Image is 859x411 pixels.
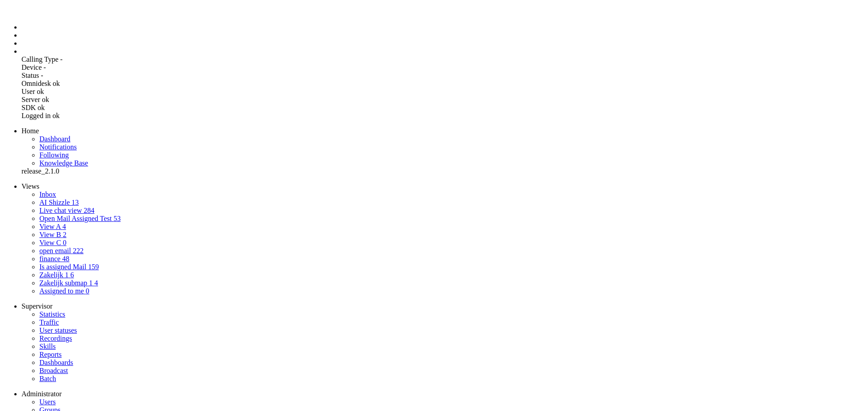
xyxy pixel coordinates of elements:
li: Supervisor [21,302,855,310]
a: Skills [39,343,55,350]
span: finance [39,255,60,263]
span: Notifications [39,143,77,151]
span: View C [39,239,61,246]
a: open email 222 [39,247,84,254]
span: 0 [86,287,89,295]
span: ok [42,96,49,103]
span: ok [37,88,44,95]
a: Reports [39,351,62,358]
li: Home menu item [21,127,855,135]
span: Status [21,72,39,79]
span: Knowledge Base [39,159,88,167]
span: ok [53,80,60,87]
span: Logged in [21,112,51,119]
span: 6 [70,271,74,279]
span: User [21,88,35,95]
a: Knowledge base [39,159,88,167]
ul: dashboard menu items [4,127,855,175]
span: - [60,55,63,63]
span: 48 [62,255,69,263]
a: Traffic [39,318,59,326]
span: release_2.1.0 [21,167,59,175]
span: SDK [21,104,36,111]
a: finance 48 [39,255,69,263]
span: 4 [94,279,98,287]
li: Administrator [21,390,855,398]
span: Zakelijk submap 1 [39,279,93,287]
a: Assigned to me 0 [39,287,89,295]
span: - [43,64,46,71]
a: Recordings [39,335,72,342]
span: 284 [84,207,94,214]
a: Is assigned Mail 159 [39,263,99,271]
li: Views [21,182,855,191]
span: 13 [72,199,79,206]
a: Live chat view 284 [39,207,94,214]
a: Following [39,151,69,159]
span: Omnidesk [21,80,51,87]
a: View A 4 [39,223,66,230]
a: Omnidesk [21,7,37,15]
a: User statuses [39,326,77,334]
a: View B 2 [39,231,66,238]
span: Server [21,96,40,103]
span: View A [39,223,60,230]
span: Is assigned Mail [39,263,86,271]
a: Zakelijk submap 1 4 [39,279,98,287]
a: View C 0 [39,239,66,246]
a: Open Mail Assigned Test 53 [39,215,121,222]
span: 53 [114,215,121,222]
span: 159 [88,263,99,271]
span: Dashboard [39,135,70,143]
span: 222 [73,247,84,254]
a: Users [39,398,55,406]
a: Inbox [39,191,56,198]
li: Supervisor menu [21,39,855,47]
span: 4 [62,223,66,230]
span: Assigned to me [39,287,84,295]
span: 0 [63,239,66,246]
span: Statistics [39,310,65,318]
span: View B [39,231,61,238]
a: Broadcast [39,367,68,374]
span: ok [52,112,60,119]
span: ok [38,104,45,111]
span: 2 [63,231,66,238]
span: Device [21,64,42,71]
a: translate('statistics') [39,310,65,318]
li: Tickets menu [21,31,855,39]
span: Calling Type [21,55,59,63]
a: Notifications menu item [39,143,77,151]
span: Live chat view [39,207,82,214]
ul: Menu [4,7,855,120]
a: AI Shizzle 13 [39,199,79,206]
li: Admin menu [21,47,855,55]
span: - [41,72,43,79]
span: AI Shizzle [39,199,70,206]
span: Zakelijk 1 [39,271,68,279]
a: Dashboard menu item [39,135,70,143]
a: Batch [39,375,56,382]
span: open email [39,247,71,254]
a: Dashboards [39,359,73,366]
li: Dashboard menu [21,23,855,31]
a: Zakelijk 1 6 [39,271,74,279]
span: Open Mail Assigned Test [39,215,112,222]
